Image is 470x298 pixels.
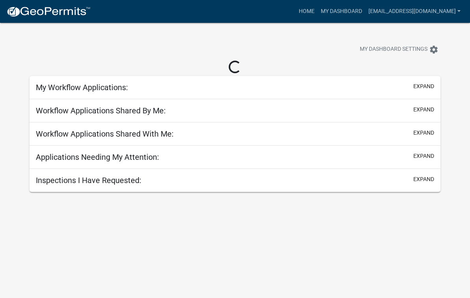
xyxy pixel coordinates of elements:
button: expand [413,152,434,160]
a: Home [296,4,318,19]
button: expand [413,82,434,91]
button: expand [413,106,434,114]
i: settings [429,45,439,54]
span: My Dashboard Settings [360,45,427,54]
button: My Dashboard Settingssettings [353,42,445,57]
a: My Dashboard [318,4,365,19]
h5: Inspections I Have Requested: [36,176,141,185]
h5: Workflow Applications Shared By Me: [36,106,166,115]
button: expand [413,175,434,183]
h5: Workflow Applications Shared With Me: [36,129,174,139]
h5: My Workflow Applications: [36,83,128,92]
a: [EMAIL_ADDRESS][DOMAIN_NAME] [365,4,464,19]
button: expand [413,129,434,137]
h5: Applications Needing My Attention: [36,152,159,162]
